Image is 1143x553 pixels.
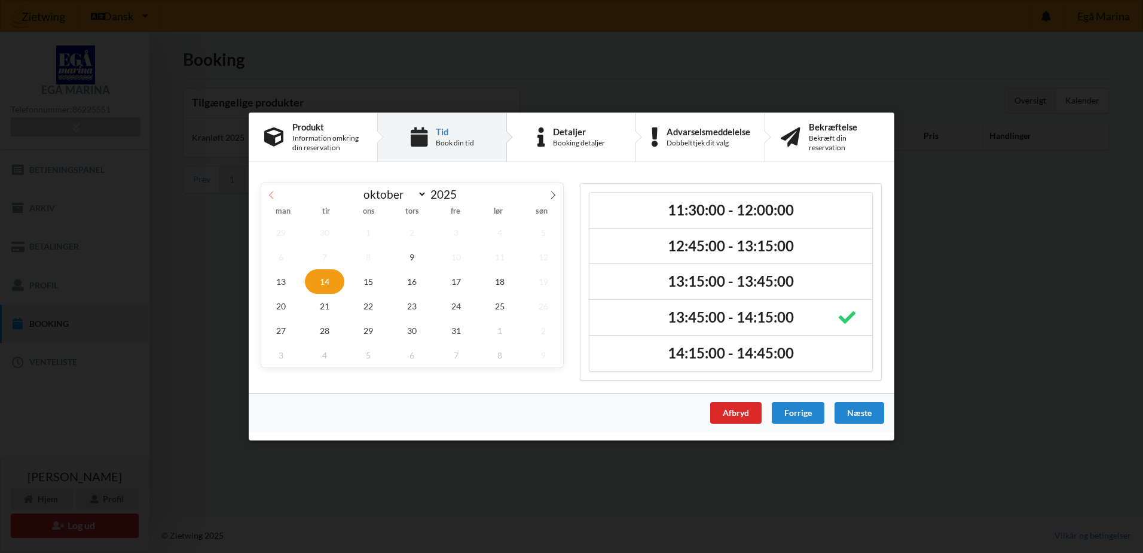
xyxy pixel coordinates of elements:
span: oktober 22, 2025 [349,294,388,318]
span: oktober 15, 2025 [349,269,388,294]
span: tors [390,208,433,215]
span: november 5, 2025 [349,343,388,367]
span: oktober 17, 2025 [436,269,476,294]
span: oktober 11, 2025 [480,245,519,269]
span: oktober 1, 2025 [349,220,388,245]
div: Afbryd [710,402,762,424]
span: oktober 19, 2025 [524,269,563,294]
span: november 2, 2025 [524,318,563,343]
h2: 14:15:00 - 14:45:00 [598,344,864,363]
span: oktober 2, 2025 [393,220,432,245]
span: oktober 12, 2025 [524,245,563,269]
span: oktober 8, 2025 [349,245,388,269]
div: Produkt [292,122,362,132]
span: oktober 21, 2025 [305,294,344,318]
div: Detaljer [553,127,605,136]
span: oktober 30, 2025 [393,318,432,343]
div: Bekræft din reservation [809,133,879,153]
div: Booking detaljer [553,138,605,148]
span: tir [304,208,347,215]
span: november 7, 2025 [436,343,476,367]
span: november 9, 2025 [524,343,563,367]
span: oktober 23, 2025 [393,294,432,318]
span: oktober 9, 2025 [393,245,432,269]
span: oktober 27, 2025 [261,318,301,343]
span: man [261,208,304,215]
input: Year [427,187,466,201]
div: Advarselsmeddelelse [667,127,750,136]
h2: 13:15:00 - 13:45:00 [598,272,864,291]
span: november 3, 2025 [261,343,301,367]
div: Dobbelttjek dit valg [667,138,750,148]
span: oktober 4, 2025 [480,220,519,245]
span: fre [434,208,477,215]
span: september 29, 2025 [261,220,301,245]
div: Book din tid [436,138,474,148]
span: oktober 7, 2025 [305,245,344,269]
h2: 11:30:00 - 12:00:00 [598,201,864,220]
span: oktober 16, 2025 [393,269,432,294]
span: lør [477,208,520,215]
div: Bekræftelse [809,122,879,132]
span: oktober 18, 2025 [480,269,519,294]
span: oktober 6, 2025 [261,245,301,269]
span: november 4, 2025 [305,343,344,367]
span: oktober 25, 2025 [480,294,519,318]
h2: 12:45:00 - 13:15:00 [598,237,864,256]
span: september 30, 2025 [305,220,344,245]
span: oktober 29, 2025 [349,318,388,343]
span: oktober 13, 2025 [261,269,301,294]
span: ons [347,208,390,215]
span: november 6, 2025 [393,343,432,367]
span: oktober 14, 2025 [305,269,344,294]
div: Næste [835,402,884,424]
span: november 1, 2025 [480,318,519,343]
div: Forrige [772,402,824,424]
select: Month [358,187,427,202]
h2: 13:45:00 - 14:15:00 [598,308,864,327]
span: oktober 24, 2025 [436,294,476,318]
span: oktober 3, 2025 [436,220,476,245]
span: oktober 28, 2025 [305,318,344,343]
span: oktober 5, 2025 [524,220,563,245]
span: oktober 26, 2025 [524,294,563,318]
span: oktober 20, 2025 [261,294,301,318]
div: Information omkring din reservation [292,133,362,153]
span: søn [520,208,563,215]
span: november 8, 2025 [480,343,519,367]
div: Tid [436,127,474,136]
span: oktober 10, 2025 [436,245,476,269]
span: oktober 31, 2025 [436,318,476,343]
